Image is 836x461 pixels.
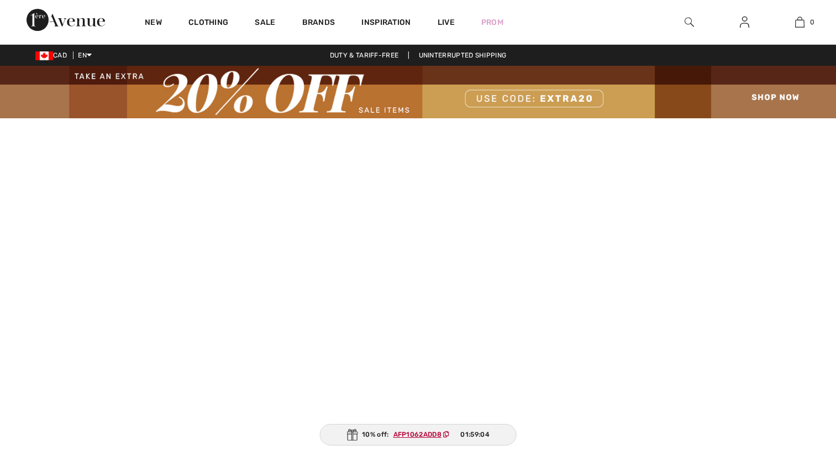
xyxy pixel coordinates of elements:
span: EN [78,51,92,59]
a: 0 [772,15,827,29]
a: Brands [302,18,335,29]
a: Clothing [188,18,228,29]
span: 0 [810,17,814,27]
a: Sale [255,18,275,29]
img: search the website [685,15,694,29]
a: Prom [481,17,503,28]
a: Live [438,17,455,28]
a: New [145,18,162,29]
img: Canadian Dollar [35,51,53,60]
span: CAD [35,51,71,59]
img: Gift.svg [346,429,357,441]
img: 1ère Avenue [27,9,105,31]
a: Sign In [731,15,758,29]
span: 01:59:04 [460,429,489,439]
div: 10% off: [319,424,517,446]
ins: AFP1062ADD8 [393,431,441,438]
img: My Bag [795,15,805,29]
img: My Info [740,15,749,29]
span: Inspiration [361,18,411,29]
